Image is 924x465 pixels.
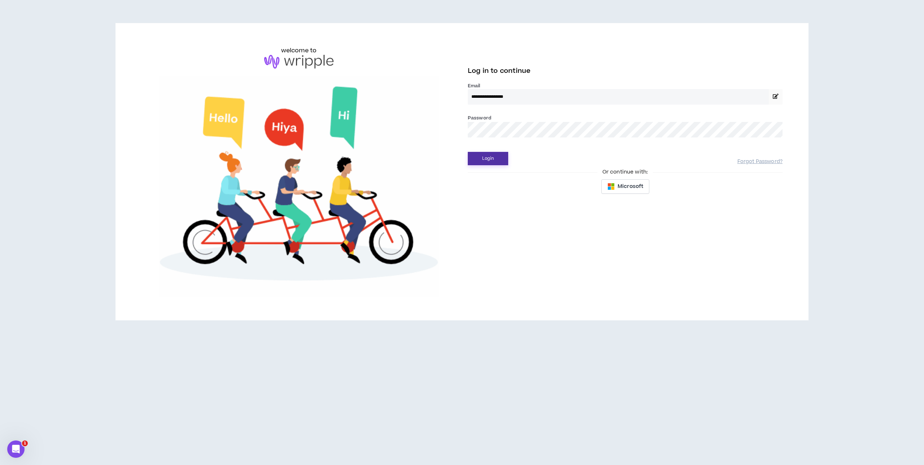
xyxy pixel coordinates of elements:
[468,115,491,121] label: Password
[22,440,28,446] span: 1
[141,76,456,297] img: Welcome to Wripple
[618,183,643,190] span: Microsoft
[7,440,25,458] iframe: Intercom live chat
[468,83,783,89] label: Email
[468,66,531,75] span: Log in to continue
[737,158,783,165] a: Forgot Password?
[264,55,334,69] img: logo-brand.png
[601,179,649,194] button: Microsoft
[468,152,508,165] button: Login
[597,168,653,176] span: Or continue with:
[281,46,317,55] h6: welcome to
